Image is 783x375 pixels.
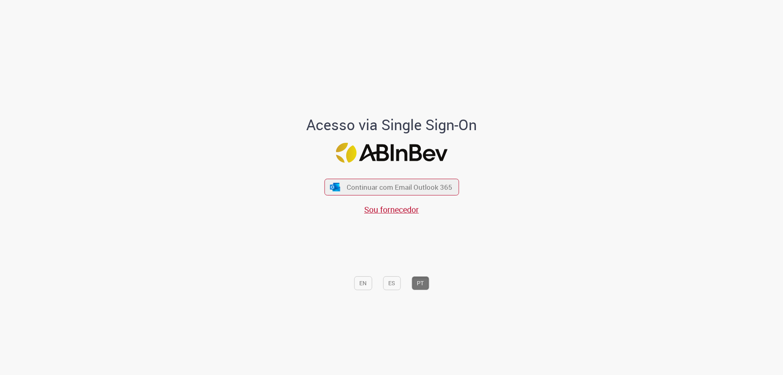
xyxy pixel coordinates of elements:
span: Continuar com Email Outlook 365 [347,182,452,192]
img: Logo ABInBev [336,143,447,163]
h1: Acesso via Single Sign-On [279,117,505,133]
button: ES [383,276,400,290]
img: ícone Azure/Microsoft 360 [330,183,341,191]
a: Sou fornecedor [364,204,419,215]
button: EN [354,276,372,290]
button: PT [411,276,429,290]
button: ícone Azure/Microsoft 360 Continuar com Email Outlook 365 [324,179,459,195]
